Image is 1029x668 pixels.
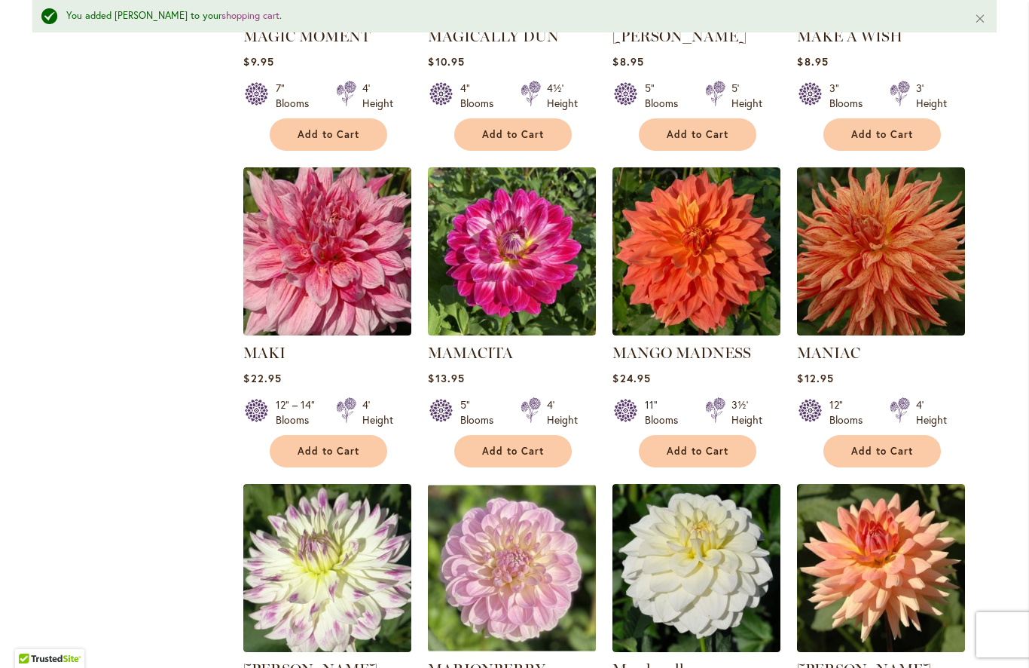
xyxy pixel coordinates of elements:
span: $8.95 [612,54,643,69]
div: 5' Height [731,81,762,111]
button: Add to Cart [823,118,941,151]
a: shopping cart [221,9,279,22]
span: $9.95 [243,54,273,69]
span: Add to Cart [851,128,913,141]
button: Add to Cart [823,435,941,467]
img: MARIONBERRY MILKSHAKE [428,484,596,652]
img: Mango Madness [612,167,780,336]
a: Mango Madness [612,324,780,339]
a: MAGIC MOMENT [243,27,371,45]
img: Mamacita [428,167,596,336]
div: 4' Height [362,81,393,111]
a: MAKE A WISH [797,27,902,45]
a: Mamacita [428,324,596,339]
span: Add to Cart [482,128,544,141]
a: MAKI [243,324,411,339]
button: Add to Cart [639,435,756,467]
a: Mary Jo [797,641,965,655]
div: 12" Blooms [829,397,872,427]
img: MAKI [243,167,411,336]
div: 4' Height [916,397,947,427]
button: Add to Cart [270,435,387,467]
button: Add to Cart [454,118,572,151]
img: Mary Jo [797,484,965,652]
img: Maniac [797,167,965,336]
span: Add to Cart [298,128,359,141]
a: MANGO MADNESS [612,344,751,362]
span: $24.95 [612,371,650,385]
span: $8.95 [797,54,828,69]
span: Add to Cart [667,445,728,458]
div: 3½' Height [731,397,762,427]
iframe: Launch Accessibility Center [11,614,53,657]
span: $22.95 [243,371,281,385]
a: MARGARET ELLEN [243,641,411,655]
div: 3' Height [916,81,947,111]
img: MARGARET ELLEN [243,484,411,652]
div: 3" Blooms [829,81,872,111]
a: MAMACITA [428,344,513,362]
div: 4' Height [547,397,578,427]
span: Add to Cart [298,445,359,458]
div: 7" Blooms [276,81,318,111]
span: Add to Cart [482,445,544,458]
div: 12" – 14" Blooms [276,397,318,427]
a: MAGICALLY DUN [428,27,559,45]
span: Add to Cart [851,445,913,458]
div: 5" Blooms [645,81,687,111]
div: 11" Blooms [645,397,687,427]
span: Add to Cart [667,128,728,141]
div: 4½' Height [547,81,578,111]
div: 4" Blooms [460,81,502,111]
a: MANIAC [797,344,860,362]
div: 4' Height [362,397,393,427]
button: Add to Cart [454,435,572,467]
a: MAKI [243,344,285,362]
button: Add to Cart [270,118,387,151]
span: $13.95 [428,371,464,385]
span: $10.95 [428,54,464,69]
span: $12.95 [797,371,833,385]
a: Maniac [797,324,965,339]
div: 5" Blooms [460,397,502,427]
button: Add to Cart [639,118,756,151]
div: You added [PERSON_NAME] to your . [66,9,951,23]
a: Marshmallow [612,641,780,655]
img: Marshmallow [612,484,780,652]
a: [PERSON_NAME] [612,27,747,45]
a: MARIONBERRY MILKSHAKE [428,641,596,655]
